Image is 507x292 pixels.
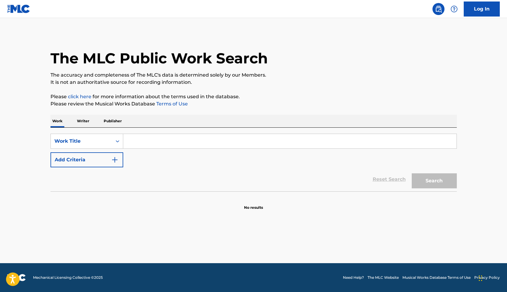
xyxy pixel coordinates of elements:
[368,275,399,280] a: The MLC Website
[75,115,91,127] p: Writer
[33,275,103,280] span: Mechanical Licensing Collective © 2025
[111,156,118,163] img: 9d2ae6d4665cec9f34b9.svg
[50,79,457,86] p: It is not an authoritative source for recording information.
[477,263,507,292] iframe: Chat Widget
[448,3,460,15] div: Help
[7,274,26,281] img: logo
[402,275,471,280] a: Musical Works Database Terms of Use
[435,5,442,13] img: search
[50,134,457,191] form: Search Form
[50,49,268,67] h1: The MLC Public Work Search
[155,101,188,107] a: Terms of Use
[474,275,500,280] a: Privacy Policy
[102,115,124,127] p: Publisher
[450,5,458,13] img: help
[50,71,457,79] p: The accuracy and completeness of The MLC's data is determined solely by our Members.
[50,152,123,167] button: Add Criteria
[343,275,364,280] a: Need Help?
[68,94,91,99] a: click here
[464,2,500,17] a: Log In
[479,269,482,287] div: Drag
[54,138,108,145] div: Work Title
[244,198,263,210] p: No results
[50,100,457,108] p: Please review the Musical Works Database
[50,115,64,127] p: Work
[50,93,457,100] p: Please for more information about the terms used in the database.
[7,5,30,13] img: MLC Logo
[432,3,444,15] a: Public Search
